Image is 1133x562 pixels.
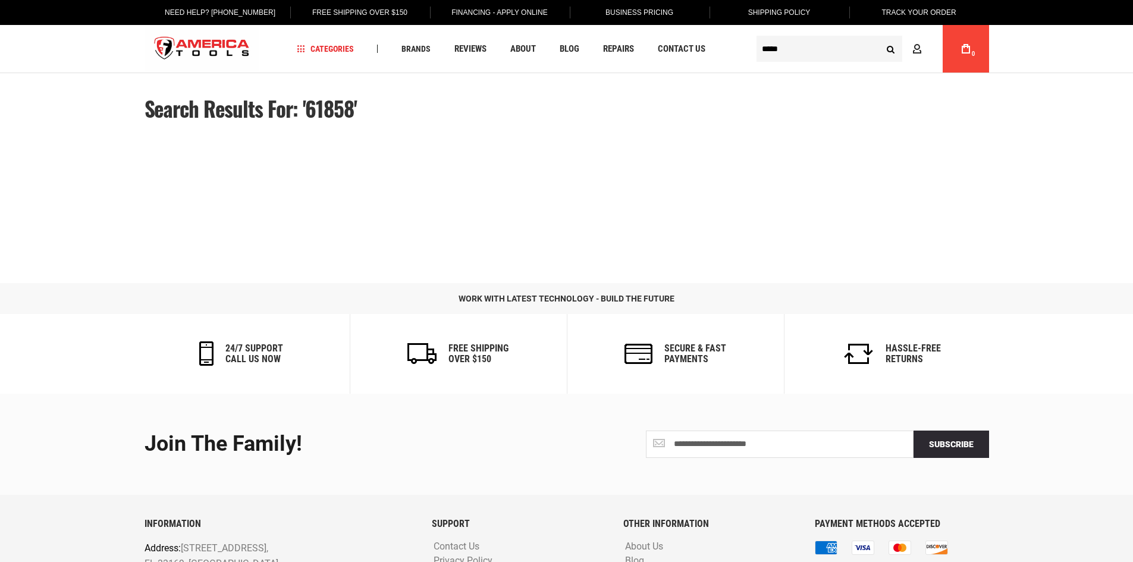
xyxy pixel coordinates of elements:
h6: 24/7 support call us now [225,343,283,364]
span: Shipping Policy [748,8,811,17]
span: Categories [297,45,354,53]
img: America Tools [145,27,260,71]
span: Contact Us [658,45,705,54]
span: Brands [401,45,431,53]
span: About [510,45,536,54]
a: Contact Us [652,41,711,57]
span: Subscribe [929,439,974,449]
span: Address: [145,542,181,554]
h6: Hassle-Free Returns [886,343,941,364]
span: Repairs [603,45,634,54]
h6: PAYMENT METHODS ACCEPTED [815,519,988,529]
span: Search results for: '61858' [145,93,357,124]
h6: OTHER INFORMATION [623,519,797,529]
button: Search [880,37,902,60]
h6: secure & fast payments [664,343,726,364]
a: store logo [145,27,260,71]
a: Blog [554,41,585,57]
a: About [505,41,541,57]
a: Brands [396,41,436,57]
button: Subscribe [914,431,989,458]
span: 0 [972,51,975,57]
h6: Free Shipping Over $150 [448,343,509,364]
a: Reviews [449,41,492,57]
h6: INFORMATION [145,519,414,529]
a: Repairs [598,41,639,57]
h6: SUPPORT [432,519,605,529]
a: 0 [955,25,977,73]
a: About Us [622,541,666,552]
a: Contact Us [431,541,482,552]
span: Reviews [454,45,487,54]
a: Categories [291,41,359,57]
div: Join the Family! [145,432,558,456]
span: Blog [560,45,579,54]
